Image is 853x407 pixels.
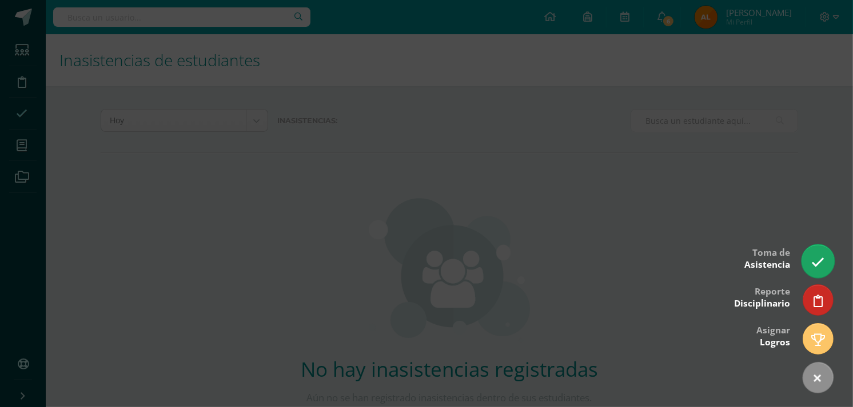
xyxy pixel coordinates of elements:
[734,278,790,315] div: Reporte
[744,239,790,276] div: Toma de
[760,336,790,348] span: Logros
[744,259,790,271] span: Asistencia
[756,317,790,354] div: Asignar
[734,297,790,309] span: Disciplinario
